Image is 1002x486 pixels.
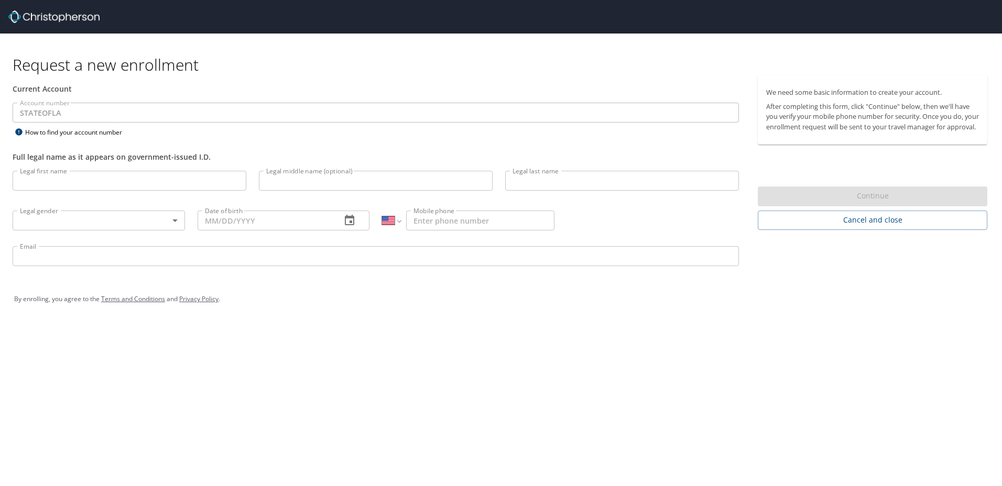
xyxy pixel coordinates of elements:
[766,214,979,227] span: Cancel and close
[766,87,979,97] p: We need some basic information to create your account.
[13,54,996,75] h1: Request a new enrollment
[101,294,165,303] a: Terms and Conditions
[13,211,185,230] div: ​
[13,83,739,94] div: Current Account
[13,151,739,162] div: Full legal name as it appears on government-issued I.D.
[766,102,979,132] p: After completing this form, click "Continue" below, then we'll have you verify your mobile phone ...
[758,211,987,230] button: Cancel and close
[8,10,100,23] img: cbt logo
[406,211,554,230] input: Enter phone number
[13,126,144,139] div: How to find your account number
[179,294,219,303] a: Privacy Policy
[198,211,333,230] input: MM/DD/YYYY
[14,286,988,312] div: By enrolling, you agree to the and .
